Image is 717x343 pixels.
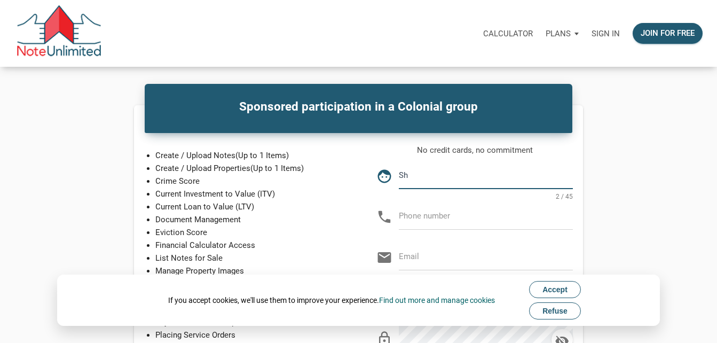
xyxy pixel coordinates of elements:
p: Crime Score [155,175,351,188]
a: Calculator [477,17,539,50]
a: Sign in [585,17,626,50]
p: Create / Upload Properties [155,162,351,175]
a: Plans [539,17,585,50]
p: Sign in [592,29,620,38]
i: email [376,250,392,266]
p: Current Loan to Value (LTV) [155,200,351,213]
img: NoteUnlimited [16,5,102,61]
span: 2 / 45 [556,190,573,201]
input: Email [399,245,573,269]
i: face [376,168,392,184]
div: Join for free [641,27,695,40]
span: Refuse [542,307,568,315]
p: Manage Property Images [155,264,351,277]
p: Plans [546,29,571,38]
i: phone [376,209,392,225]
p: Current Investment to Value (ITV) [155,188,351,200]
input: Name [399,163,573,188]
span: (Up to 1 Items) [250,163,304,173]
p: No credit cards, no commitment [376,144,573,157]
p: Create / Upload Notes [155,149,351,162]
p: Placing Service Orders [155,329,351,341]
h4: Sponsored participation in a Colonial group [153,98,564,116]
a: Find out more and manage cookies [379,296,495,305]
p: List Notes for Sale [155,252,351,264]
span: 0 / 45 [556,271,573,282]
span: Accept [542,285,568,294]
p: Document Management [155,213,351,226]
div: If you accept cookies, we'll use them to improve your experience. [168,295,495,306]
button: Refuse [529,302,581,319]
input: Phone number [399,204,573,228]
p: Eviction Score [155,226,351,239]
span: (Up to 1 Items) [235,151,289,160]
button: Plans [539,18,585,50]
button: Accept [529,281,581,298]
p: Calculator [483,29,533,38]
button: Join for free [633,23,703,44]
a: Join for free [626,17,709,50]
p: Financial Calculator Access [155,239,351,252]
